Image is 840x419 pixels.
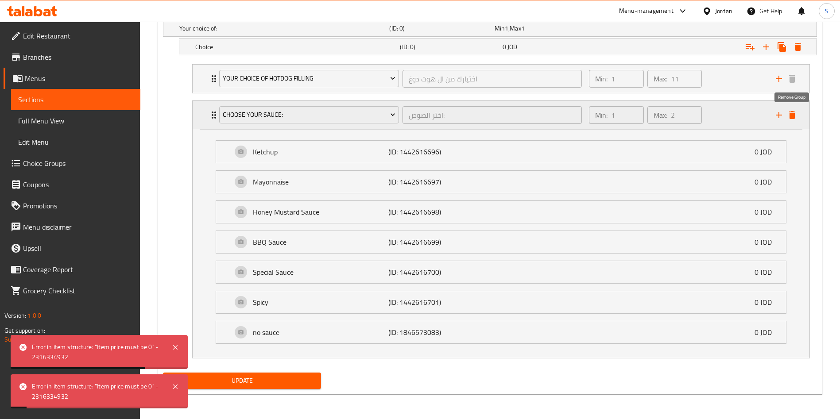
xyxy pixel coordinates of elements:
[495,23,505,34] span: Min
[503,41,506,53] span: 0
[786,72,799,85] button: delete
[4,216,140,238] a: Menu disclaimer
[755,237,779,247] p: 0 JOD
[654,73,667,84] p: Max:
[755,327,779,338] p: 0 JOD
[388,146,479,157] p: (ID: 1442616696)
[505,23,508,34] span: 1
[32,381,163,401] div: Error in item structure: "Item price must be 0" - 2316334932
[4,325,45,336] span: Get support on:
[786,108,799,122] button: delete
[23,31,133,41] span: Edit Restaurant
[510,23,521,34] span: Max
[774,39,790,55] button: Clone new choice
[619,6,674,16] div: Menu-management
[388,267,479,277] p: (ID: 1442616700)
[4,238,140,259] a: Upsell
[758,39,774,55] button: Add new choice
[23,264,133,275] span: Coverage Report
[755,267,779,277] p: 0 JOD
[216,141,786,163] div: Expand
[223,109,396,120] span: Choose your sauce:
[23,179,133,190] span: Coupons
[25,73,133,84] span: Menus
[388,327,479,338] p: (ID: 1846573083)
[23,158,133,169] span: Choice Groups
[389,24,491,33] h5: (ID: 0)
[755,146,779,157] p: 0 JOD
[388,177,479,187] p: (ID: 1442616697)
[11,131,140,153] a: Edit Menu
[216,291,786,313] div: Expand
[4,25,140,46] a: Edit Restaurant
[216,171,786,193] div: Expand
[23,52,133,62] span: Branches
[179,39,817,55] div: Expand
[11,89,140,110] a: Sections
[179,24,386,33] h5: Your choice of:
[23,200,133,211] span: Promotions
[715,6,732,16] div: Jordan
[4,259,140,280] a: Coverage Report
[18,137,133,147] span: Edit Menu
[18,115,133,126] span: Full Menu View
[223,73,396,84] span: Your Choice of Hotdog filling
[163,20,817,36] div: Expand
[4,280,140,301] a: Grocery Checklist
[253,327,388,338] p: no sauce
[195,42,396,51] h5: Choice
[4,174,140,195] a: Coupons
[193,101,809,129] div: Expand
[495,24,596,33] div: ,
[507,41,517,53] span: JOD
[595,73,608,84] p: Min:
[772,108,786,122] button: add
[23,243,133,254] span: Upsell
[4,46,140,68] a: Branches
[216,261,786,283] div: Expand
[790,39,806,55] button: Delete Choice
[595,110,608,120] p: Min:
[216,201,786,223] div: Expand
[216,321,786,343] div: Expand
[755,177,779,187] p: 0 JOD
[742,39,758,55] button: Add choice group
[193,65,809,93] div: Expand
[253,297,388,308] p: Spicy
[253,207,388,217] p: Honey Mustard Sauce
[400,42,499,51] h5: (ID: 0)
[216,231,786,253] div: Expand
[4,153,140,174] a: Choice Groups
[4,68,140,89] a: Menus
[32,342,163,362] div: Error in item structure: "Item price must be 0" - 2316334932
[772,72,786,85] button: add
[521,23,525,34] span: 1
[654,110,667,120] p: Max:
[4,334,61,345] a: Support.OpsPlatform
[4,195,140,216] a: Promotions
[219,106,399,124] button: Choose your sauce:
[185,97,817,362] li: ExpandExpandExpandExpandExpandExpandExpandExpand
[18,94,133,105] span: Sections
[253,237,388,247] p: BBQ Sauce
[170,375,314,386] span: Update
[11,110,140,131] a: Full Menu View
[23,222,133,232] span: Menu disclaimer
[4,310,26,321] span: Version:
[253,146,388,157] p: Ketchup
[27,310,41,321] span: 1.0.0
[388,207,479,217] p: (ID: 1442616698)
[755,297,779,308] p: 0 JOD
[163,373,321,389] button: Update
[23,285,133,296] span: Grocery Checklist
[219,70,399,88] button: Your Choice of Hotdog filling
[755,207,779,217] p: 0 JOD
[185,61,817,97] li: Expand
[388,237,479,247] p: (ID: 1442616699)
[388,297,479,308] p: (ID: 1442616701)
[825,6,828,16] span: S
[253,267,388,277] p: Special Sauce
[253,177,388,187] p: Mayonnaise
